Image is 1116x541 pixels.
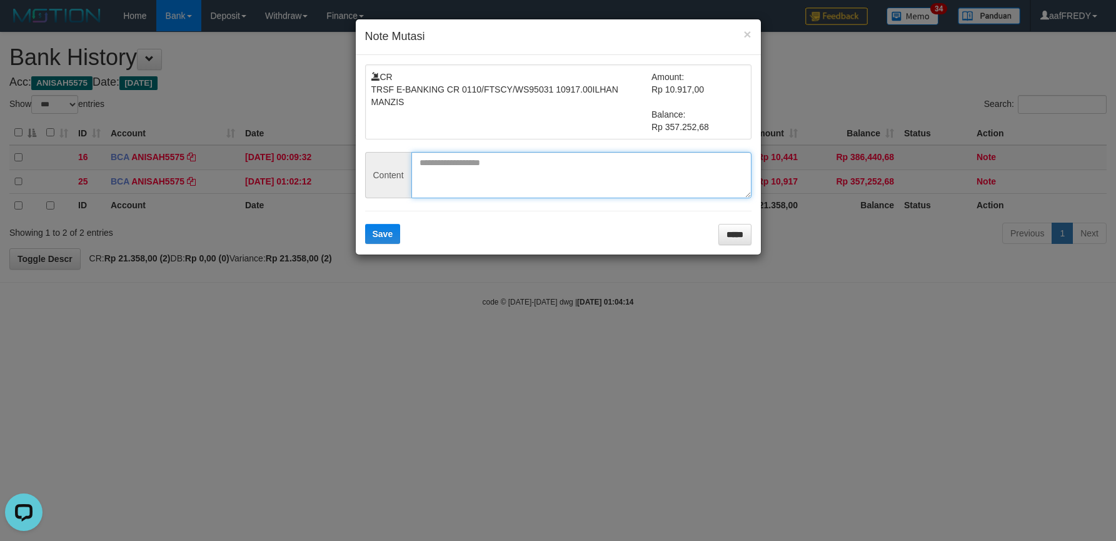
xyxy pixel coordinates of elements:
[5,5,43,43] button: Open LiveChat chat widget
[365,224,401,244] button: Save
[365,29,752,45] h4: Note Mutasi
[373,229,393,239] span: Save
[371,71,652,133] td: CR TRSF E-BANKING CR 0110/FTSCY/WS95031 10917.00ILHAN MANZIS
[743,28,751,41] button: ×
[651,71,745,133] td: Amount: Rp 10.917,00 Balance: Rp 357.252,68
[365,152,411,198] span: Content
